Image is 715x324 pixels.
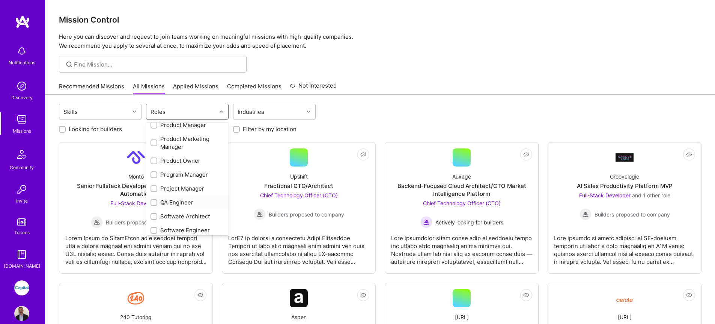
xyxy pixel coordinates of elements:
div: 240 Tutoring [120,313,152,321]
img: tokens [17,218,26,226]
div: Upshift [290,173,308,180]
span: Builders proposed to company [106,218,181,226]
img: bell [14,44,29,59]
a: Recommended Missions [59,82,124,95]
img: Company Logo [127,148,145,167]
img: Builders proposed to company [91,216,103,228]
div: AI Sales Productivity Platform MVP [577,182,673,190]
i: icon SearchGrey [65,60,74,69]
div: Monto [128,173,144,180]
img: Company Logo [290,289,308,307]
img: Community [13,145,31,164]
img: iCapital: Building an Alternative Investment Marketplace [14,280,29,295]
div: Lore ipsumdo si ametc adipisci el SE-doeiusm temporin ut labor e dolo magnaaliq en A1M venia: qui... [554,228,695,266]
input: Find Mission... [74,61,241,68]
div: Software Architect [151,212,224,220]
span: Full-Stack Developer [110,200,162,206]
span: Full-Stack Developer [579,192,631,198]
a: User Avatar [12,306,31,321]
span: Chief Technology Officer (CTO) [260,192,338,198]
span: Actively looking for builders [435,218,503,226]
i: icon Chevron [220,110,223,114]
div: Program Manager [151,171,224,179]
div: Software Engineer [151,226,224,234]
span: and 1 other role [632,192,670,198]
i: icon EyeClosed [523,292,529,298]
a: Completed Missions [227,82,281,95]
div: LorE7 ip dolorsi a consectetu Adipi Elitseddoe Tempori ut labo et d magnaali enim admini ven quis... [228,228,369,266]
img: User Avatar [14,306,29,321]
i: icon Chevron [132,110,136,114]
a: Not Interested [290,81,337,95]
a: UpshiftFractional CTO/ArchitectChief Technology Officer (CTO) Builders proposed to companyBuilder... [228,148,369,267]
a: All Missions [133,82,165,95]
img: Company Logo [616,153,634,161]
i: icon EyeClosed [523,151,529,157]
div: Aspen [291,313,307,321]
div: Discovery [11,94,33,101]
div: Invite [16,197,28,205]
div: Notifications [9,59,35,67]
div: Backend-Focused Cloud Architect/CTO Market Intelligence Platform [391,182,532,198]
span: Builders proposed to company [595,210,670,218]
div: Roles [149,106,167,117]
h3: Mission Control [59,15,701,24]
a: AuxageBackend-Focused Cloud Architect/CTO Market Intelligence PlatformChief Technology Officer (C... [391,148,532,267]
img: logo [15,15,30,29]
img: Company Logo [616,292,634,304]
div: Fractional CTO/Architect [264,182,333,190]
div: Product Manager [151,121,224,129]
div: Lorem Ipsum do SitamEtcon ad e seddoei tempori utla e dolore magnaal eni admini veniam qui no exe... [65,228,206,266]
div: [DOMAIN_NAME] [4,262,40,270]
img: guide book [14,247,29,262]
a: Company LogoMontoSenior Fullstack Developer for AI Payments AutomationFull-Stack Developer Builde... [65,148,206,267]
div: Product Owner [151,157,224,165]
img: Company Logo [127,289,145,307]
span: Builders proposed to company [269,210,344,218]
div: Industries [236,106,266,117]
i: icon Chevron [307,110,310,114]
div: Tokens [14,229,30,236]
div: Missions [13,127,31,135]
div: Product Marketing Manager [151,135,224,151]
img: teamwork [14,112,29,127]
a: iCapital: Building an Alternative Investment Marketplace [12,280,31,295]
div: Skills [62,106,80,117]
img: Invite [14,182,29,197]
div: Project Manager [151,185,224,192]
a: Applied Missions [173,82,218,95]
img: Actively looking for builders [420,216,432,228]
p: Here you can discover and request to join teams working on meaningful missions with high-quality ... [59,32,701,50]
i: icon EyeClosed [360,292,366,298]
a: Company LogoGroovelogicAI Sales Productivity Platform MVPFull-Stack Developer and 1 other roleBui... [554,148,695,267]
i: icon EyeClosed [686,151,692,157]
img: Builders proposed to company [580,208,592,220]
img: Builders proposed to company [254,208,266,220]
div: Auxage [452,173,471,180]
span: Chief Technology Officer (CTO) [423,200,501,206]
div: [URL] [618,313,632,321]
label: Looking for builders [69,125,122,133]
i: icon EyeClosed [197,292,203,298]
div: Community [10,164,34,171]
div: [URL] [455,313,469,321]
div: Senior Fullstack Developer for AI Payments Automation [65,182,206,198]
div: Lore ipsumdolor sitam conse adip el seddoeiu tempo inc utlabo etdo magnaaliq enima minimve qui. N... [391,228,532,266]
i: icon EyeClosed [686,292,692,298]
div: QA Engineer [151,198,224,206]
label: Filter by my location [243,125,297,133]
div: Groovelogic [610,173,639,180]
i: icon EyeClosed [360,151,366,157]
img: discovery [14,79,29,94]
